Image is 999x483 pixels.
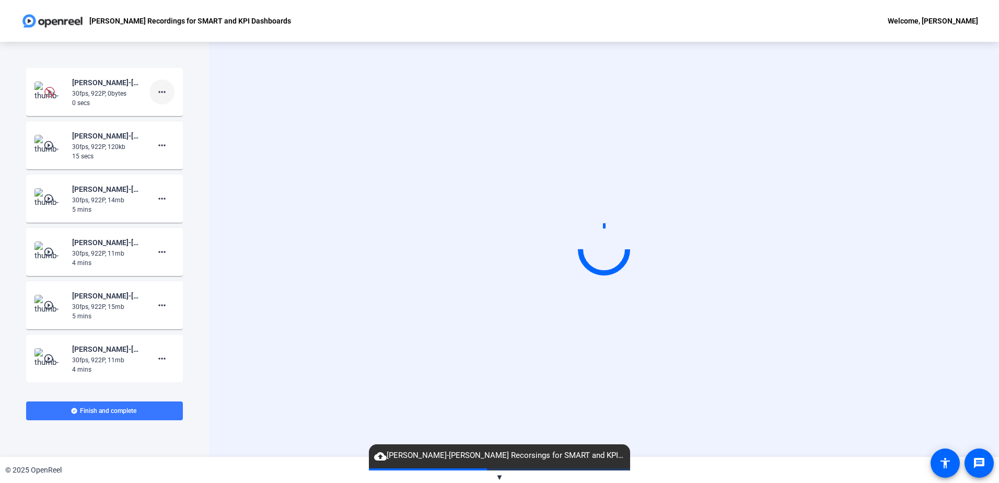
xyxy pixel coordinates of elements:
img: thumb-nail [34,295,65,316]
img: thumb-nail [34,82,65,102]
div: 30fps, 922P, 120kb [72,142,142,152]
div: [PERSON_NAME]-[PERSON_NAME] Recorsings for SMART and KPI -[PERSON_NAME] Recordings for SMART and ... [72,343,142,355]
div: 5 mins [72,205,142,214]
mat-icon: accessibility [939,457,951,469]
mat-icon: more_horiz [156,86,168,98]
div: © 2025 OpenReel [5,465,62,476]
div: [PERSON_NAME]-[PERSON_NAME] Recorsings for SMART and KPI -[PERSON_NAME] Recordings for SMART and ... [72,183,142,195]
img: thumb-nail [34,188,65,209]
mat-icon: more_horiz [156,246,168,258]
img: Preview is unavailable [44,87,55,97]
div: 30fps, 922P, 14mb [72,195,142,205]
mat-icon: more_horiz [156,192,168,205]
div: 4 mins [72,258,142,268]
div: [PERSON_NAME]-[PERSON_NAME] Recorsings for SMART and KPI -[PERSON_NAME] Recordings for SMART and ... [72,290,142,302]
mat-icon: more_horiz [156,139,168,152]
button: Finish and complete [26,401,183,420]
img: thumb-nail [34,241,65,262]
mat-icon: more_horiz [156,299,168,312]
div: [PERSON_NAME]-[PERSON_NAME] Recorsings for SMART and KPI -[PERSON_NAME] Recordings for SMART and ... [72,130,142,142]
span: Finish and complete [80,407,136,415]
div: 30fps, 922P, 11mb [72,355,142,365]
mat-icon: play_circle_outline [43,193,56,204]
div: [PERSON_NAME]-[PERSON_NAME] Recorsings for SMART and KPI -[PERSON_NAME] Recordings for SMART and ... [72,236,142,249]
img: thumb-nail [34,348,65,369]
div: 30fps, 922P, 11mb [72,249,142,258]
span: ▼ [496,473,504,482]
img: thumb-nail [34,135,65,156]
mat-icon: play_circle_outline [43,353,56,364]
mat-icon: cloud_upload [374,450,387,463]
div: [PERSON_NAME]-[PERSON_NAME] Recorsings for SMART and KPI -[PERSON_NAME] Recordings for SMART and ... [72,76,142,89]
mat-icon: play_circle_outline [43,300,56,310]
div: 4 mins [72,365,142,374]
img: OpenReel logo [21,10,84,31]
mat-icon: more_horiz [156,352,168,365]
div: 30fps, 922P, 0bytes [72,89,142,98]
div: 30fps, 922P, 15mb [72,302,142,312]
div: 15 secs [72,152,142,161]
div: 5 mins [72,312,142,321]
mat-icon: message [973,457,985,469]
span: [PERSON_NAME]-[PERSON_NAME] Recorsings for SMART and KPI -[PERSON_NAME] Recordings for SMART and ... [369,450,630,462]
p: [PERSON_NAME] Recordings for SMART and KPI Dashboards [89,15,291,27]
mat-icon: play_circle_outline [43,140,56,151]
div: 0 secs [72,98,142,108]
div: Welcome, [PERSON_NAME] [888,15,978,27]
mat-icon: play_circle_outline [43,247,56,257]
